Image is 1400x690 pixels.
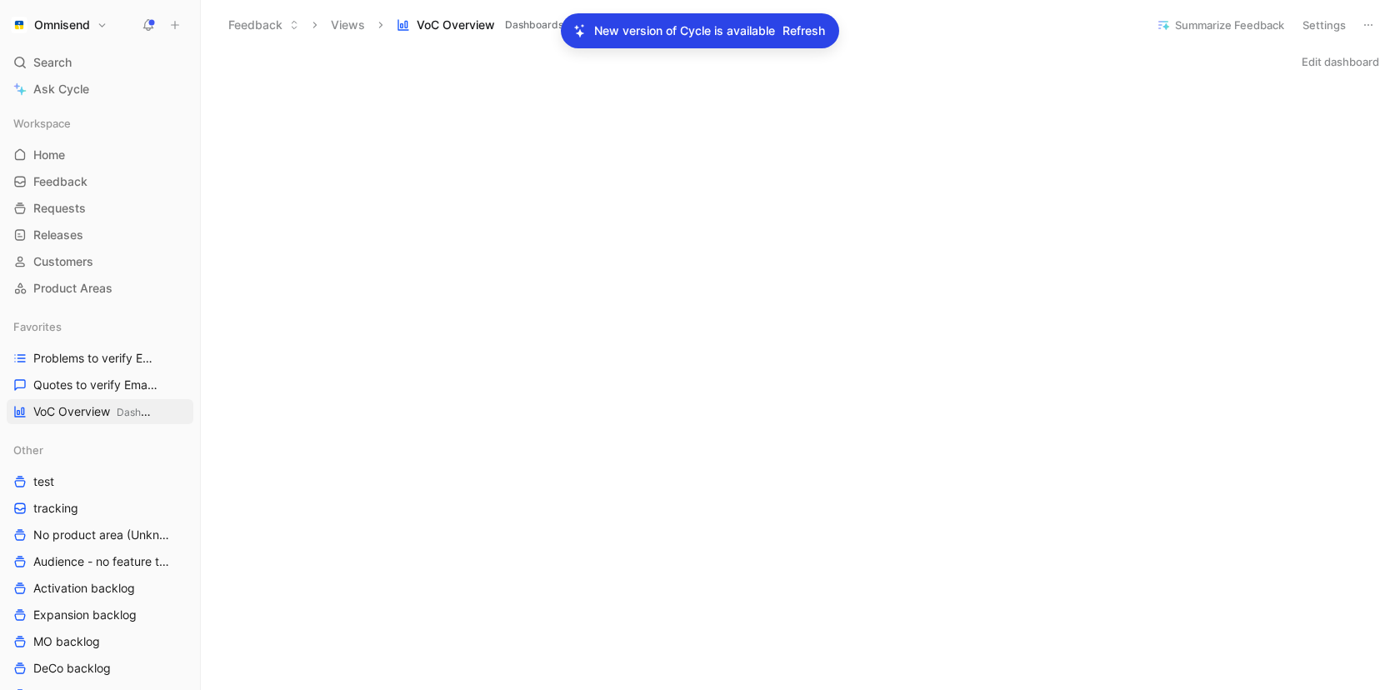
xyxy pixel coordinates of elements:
[33,403,155,421] span: VoC Overview
[33,553,170,570] span: Audience - no feature tag
[33,280,112,297] span: Product Areas
[7,469,193,494] a: test
[7,629,193,654] a: MO backlog
[7,77,193,102] a: Ask Cycle
[13,115,71,132] span: Workspace
[33,147,65,163] span: Home
[33,607,137,623] span: Expansion backlog
[7,249,193,274] a: Customers
[323,12,372,37] button: Views
[13,442,43,458] span: Other
[33,52,72,72] span: Search
[7,222,193,247] a: Releases
[33,253,93,270] span: Customers
[1295,13,1353,37] button: Settings
[782,21,825,41] span: Refresh
[7,346,193,371] a: Problems to verify Email Builder
[7,496,193,521] a: tracking
[7,656,193,681] a: DeCo backlog
[33,227,83,243] span: Releases
[505,17,563,33] span: Dashboards
[7,549,193,574] a: Audience - no feature tag
[34,17,90,32] h1: Omnisend
[117,406,172,418] span: Dashboards
[221,12,307,37] button: Feedback
[33,660,111,677] span: DeCo backlog
[33,200,86,217] span: Requests
[11,17,27,33] img: Omnisend
[594,21,775,41] p: New version of Cycle is available
[33,377,158,393] span: Quotes to verify Email builder
[7,522,193,547] a: No product area (Unknowns)
[33,500,78,517] span: tracking
[7,13,112,37] button: OmnisendOmnisend
[1149,13,1292,37] button: Summarize Feedback
[13,318,62,335] span: Favorites
[33,633,100,650] span: MO backlog
[1294,50,1387,73] button: Edit dashboard
[7,50,193,75] div: Search
[7,602,193,627] a: Expansion backlog
[33,79,89,99] span: Ask Cycle
[33,173,87,190] span: Feedback
[7,111,193,136] div: Workspace
[33,473,54,490] span: test
[7,169,193,194] a: Feedback
[33,580,135,597] span: Activation backlog
[33,350,160,367] span: Problems to verify Email Builder
[417,17,495,33] span: VoC Overview
[782,20,826,42] button: Refresh
[389,12,587,37] button: VoC OverviewDashboards
[33,527,172,543] span: No product area (Unknowns)
[7,314,193,339] div: Favorites
[7,576,193,601] a: Activation backlog
[7,372,193,397] a: Quotes to verify Email builder
[7,196,193,221] a: Requests
[7,399,193,424] a: VoC OverviewDashboards
[7,437,193,462] div: Other
[7,142,193,167] a: Home
[7,276,193,301] a: Product Areas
